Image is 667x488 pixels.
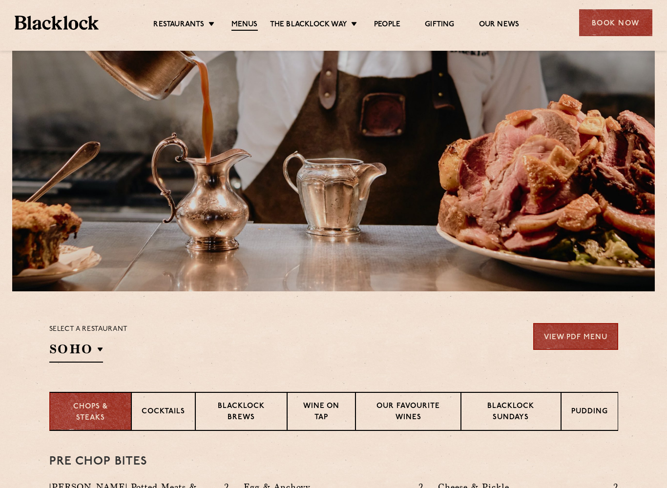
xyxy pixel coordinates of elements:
a: Restaurants [153,20,204,30]
p: Pudding [571,407,608,419]
p: Our favourite wines [366,401,451,424]
div: Book Now [579,9,652,36]
p: Cocktails [142,407,185,419]
p: Wine on Tap [297,401,345,424]
a: Menus [231,20,258,31]
p: Chops & Steaks [60,402,121,424]
p: Select a restaurant [49,323,128,336]
img: BL_Textured_Logo-footer-cropped.svg [15,16,99,30]
a: Gifting [425,20,454,30]
h2: SOHO [49,341,103,363]
p: Blacklock Sundays [471,401,551,424]
p: Blacklock Brews [206,401,277,424]
a: The Blacklock Way [270,20,347,30]
a: Our News [479,20,520,30]
a: People [374,20,400,30]
h3: Pre Chop Bites [49,455,618,468]
a: View PDF Menu [533,323,618,350]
